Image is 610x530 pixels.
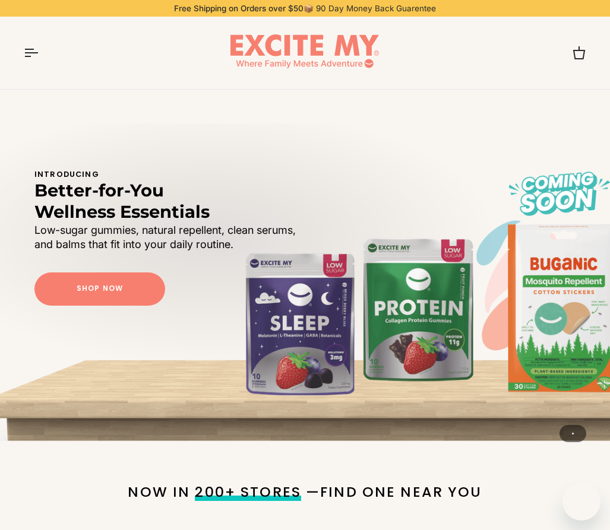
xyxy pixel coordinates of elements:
span: Now [128,482,167,502]
strong: Free Shipping on Orders over $50 [174,4,304,13]
iframe: Button to launch messaging window [562,483,600,521]
span: near [400,482,443,502]
span: stores [241,482,301,502]
p: 📦 90 Day Money Back Guarentee [174,2,436,14]
button: Open menu [24,17,59,89]
span: you [448,482,482,502]
span: in [173,482,190,502]
img: EXCITE MY® [230,34,379,71]
span: one [362,482,396,502]
span: —find [306,482,358,502]
button: View slide 1 [572,433,574,434]
span: 200+ [195,482,236,502]
a: Shop Now [34,272,165,306]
